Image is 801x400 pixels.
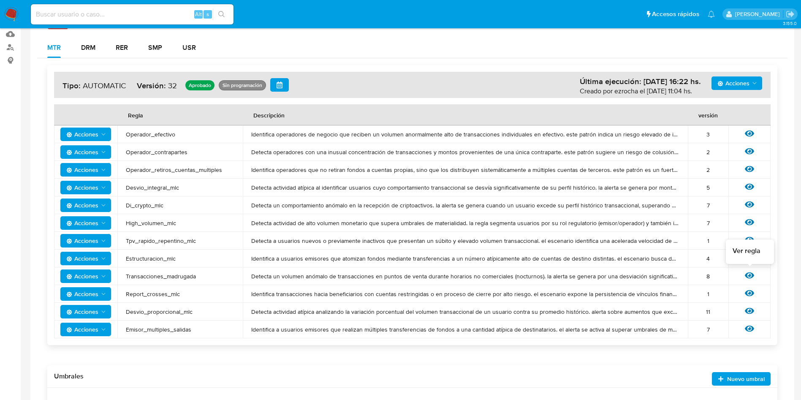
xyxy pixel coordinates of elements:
span: 3.155.0 [783,20,797,27]
span: Accesos rápidos [652,10,699,19]
span: Alt [195,10,202,18]
input: Buscar usuario o caso... [31,9,234,20]
a: Salir [786,10,795,19]
p: joaquin.santistebe@mercadolibre.com [735,10,783,18]
button: search-icon [213,8,230,20]
span: s [206,10,209,18]
span: Ver regla [733,246,760,256]
a: Notificaciones [708,11,715,18]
